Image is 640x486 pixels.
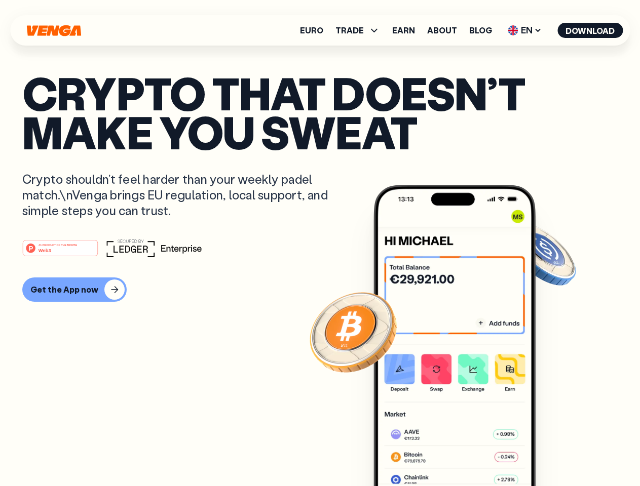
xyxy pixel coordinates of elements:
a: Earn [392,26,415,34]
p: Crypto shouldn’t feel harder than your weekly padel match.\nVenga brings EU regulation, local sup... [22,171,343,219]
button: Download [557,23,623,38]
svg: Home [25,25,82,36]
a: Blog [469,26,492,34]
span: TRADE [335,24,380,36]
a: Get the App now [22,277,618,302]
button: Get the App now [22,277,127,302]
img: Bitcoin [308,286,399,377]
span: TRADE [335,26,364,34]
a: #1 PRODUCT OF THE MONTHWeb3 [22,246,98,259]
p: Crypto that doesn’t make you sweat [22,73,618,151]
a: About [427,26,457,34]
tspan: Web3 [39,247,51,253]
div: Get the App now [30,285,98,295]
tspan: #1 PRODUCT OF THE MONTH [39,243,77,246]
img: USDC coin [505,218,578,291]
img: flag-uk [508,25,518,35]
a: Euro [300,26,323,34]
span: EN [504,22,545,38]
